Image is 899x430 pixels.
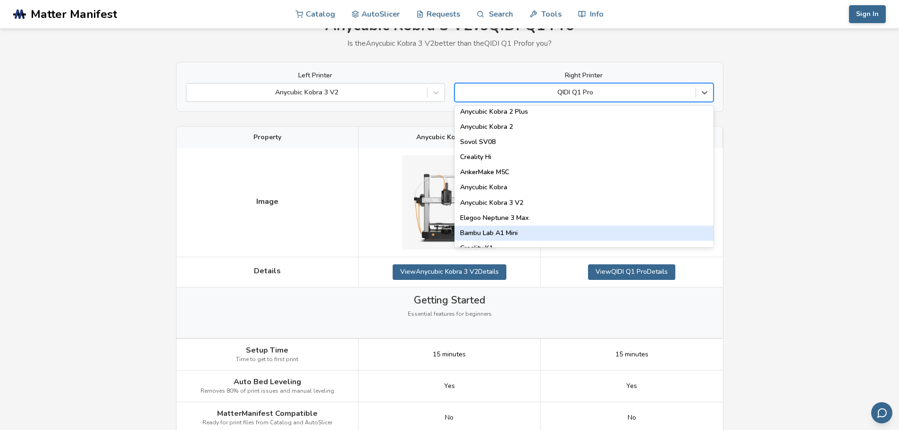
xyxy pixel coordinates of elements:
[414,295,485,306] span: Getting Started
[236,356,298,363] span: Time to get to first print
[454,165,714,180] div: AnkerMake M5C
[626,382,637,390] span: Yes
[444,382,455,390] span: Yes
[217,409,318,418] span: MatterManifest Compatible
[454,241,714,256] div: Creality K1
[201,388,334,395] span: Removes 80% of print issues and manual leveling
[246,346,288,354] span: Setup Time
[615,351,648,358] span: 15 minutes
[454,180,714,195] div: Anycubic Kobra
[460,89,462,96] input: QIDI Q1 ProSovol SV07AnkerMake M5Anycubic I3 MegaAnycubic I3 Mega SAnycubic Kobra 2 MaxAnycubic K...
[256,197,278,206] span: Image
[31,8,117,21] span: Matter Manifest
[454,135,714,150] div: Sovol SV08
[408,311,492,318] span: Essential features for beginners
[254,267,281,275] span: Details
[454,211,714,226] div: Elegoo Neptune 3 Max
[176,39,723,48] p: Is the Anycubic Kobra 3 V2 better than the QIDI Q1 Pro for you?
[186,72,445,79] label: Left Printer
[871,402,892,423] button: Send feedback via email
[253,134,281,141] span: Property
[393,264,506,279] a: ViewAnycubic Kobra 3 V2Details
[628,414,636,422] span: No
[454,119,714,135] div: Anycubic Kobra 2
[454,72,714,79] label: Right Printer
[402,155,496,250] img: Anycubic Kobra 3 V2
[202,420,332,426] span: Ready for print files from Catalog and AutoSlicer
[454,195,714,211] div: Anycubic Kobra 3 V2
[454,104,714,119] div: Anycubic Kobra 2 Plus
[176,17,723,34] h1: Anycubic Kobra 3 V2 vs QIDI Q1 Pro
[445,414,454,422] span: No
[416,134,482,141] span: Anycubic Kobra 3 V2
[849,5,886,23] button: Sign In
[234,378,301,386] span: Auto Bed Leveling
[433,351,466,358] span: 15 minutes
[191,89,193,96] input: Anycubic Kobra 3 V2
[454,150,714,165] div: Creality Hi
[454,226,714,241] div: Bambu Lab A1 Mini
[588,264,675,279] a: ViewQIDI Q1 ProDetails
